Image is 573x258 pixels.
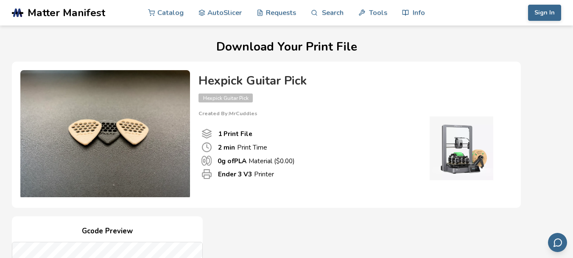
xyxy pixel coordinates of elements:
[218,170,274,179] p: Printer
[218,143,267,152] p: Print Time
[12,40,561,54] h1: Download Your Print File
[198,74,504,88] h4: Hexpick Guitar Pick
[12,225,203,238] h4: Gcode Preview
[201,128,212,139] span: Number Of Print files
[218,170,252,179] b: Ender 3 V3
[218,156,246,165] b: 0 g of PLA
[20,70,190,198] img: Product
[198,94,253,102] span: Hexpick Guitar Pick
[548,233,567,252] button: Send feedback via email
[201,142,212,153] span: Print Time
[218,143,235,152] b: 2 min
[419,116,504,180] img: Printer
[201,156,212,166] span: Material Used
[528,5,561,21] button: Sign In
[201,169,212,179] span: Printer
[218,156,295,165] p: Material ($ 0.00 )
[218,129,252,138] b: 1 Print File
[28,7,105,19] span: Matter Manifest
[198,111,504,116] p: Created By: MrCuddles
